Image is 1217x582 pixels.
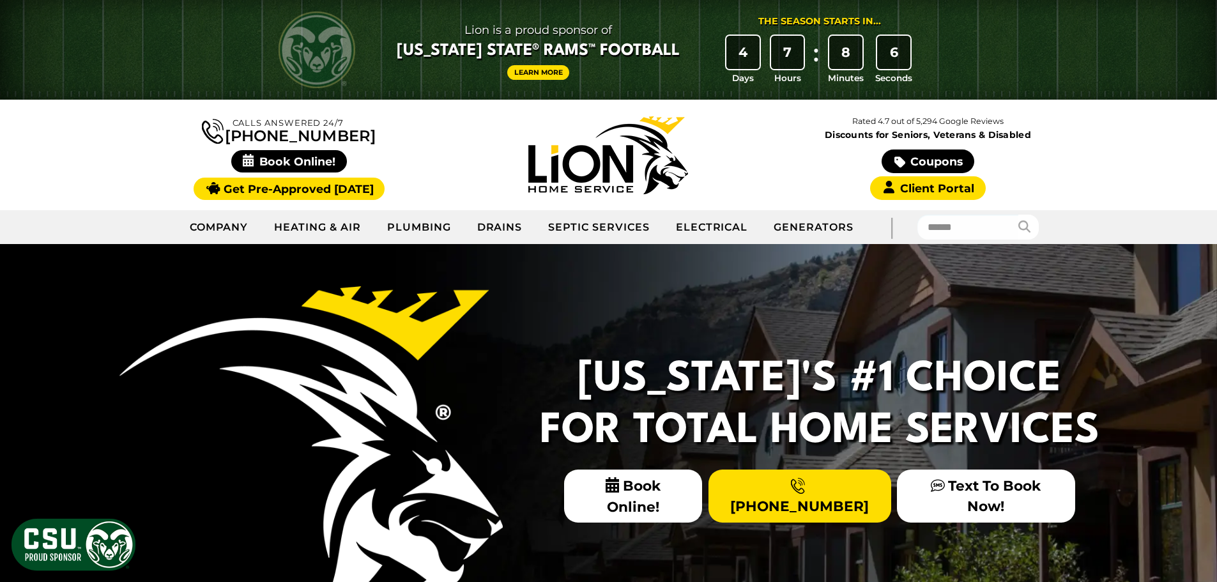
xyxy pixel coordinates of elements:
[10,517,137,572] img: CSU Sponsor Badge
[771,130,1085,139] span: Discounts for Seniors, Veterans & Disabled
[732,72,754,84] span: Days
[528,116,688,194] img: Lion Home Service
[507,65,570,80] a: Learn More
[564,470,703,523] span: Book Online!
[771,36,804,69] div: 7
[870,176,985,200] a: Client Portal
[464,211,536,243] a: Drains
[774,72,801,84] span: Hours
[877,36,910,69] div: 6
[663,211,762,243] a: Electrical
[535,211,662,243] a: Septic Services
[829,36,862,69] div: 8
[194,178,385,200] a: Get Pre-Approved [DATE]
[768,114,1087,128] p: Rated 4.7 out of 5,294 Google Reviews
[279,11,355,88] img: CSU Rams logo
[866,210,917,244] div: |
[897,470,1075,522] a: Text To Book Now!
[532,354,1107,457] h2: [US_STATE]'s #1 Choice For Total Home Services
[882,149,974,173] a: Coupons
[397,40,680,62] span: [US_STATE] State® Rams™ Football
[828,72,864,84] span: Minutes
[761,211,866,243] a: Generators
[758,15,881,29] div: The Season Starts in...
[397,20,680,40] span: Lion is a proud sponsor of
[231,150,347,172] span: Book Online!
[177,211,262,243] a: Company
[374,211,464,243] a: Plumbing
[875,72,912,84] span: Seconds
[708,470,891,522] a: [PHONE_NUMBER]
[726,36,760,69] div: 4
[261,211,374,243] a: Heating & Air
[202,116,376,144] a: [PHONE_NUMBER]
[809,36,822,85] div: :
